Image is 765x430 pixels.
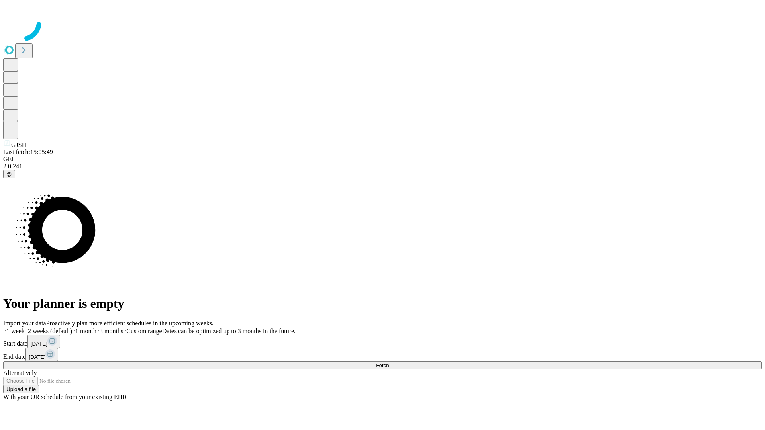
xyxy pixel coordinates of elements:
[100,328,123,334] span: 3 months
[3,170,15,178] button: @
[3,149,53,155] span: Last fetch: 15:05:49
[6,171,12,177] span: @
[75,328,96,334] span: 1 month
[3,156,762,163] div: GEI
[126,328,162,334] span: Custom range
[29,354,45,360] span: [DATE]
[28,328,72,334] span: 2 weeks (default)
[3,335,762,348] div: Start date
[3,369,37,376] span: Alternatively
[46,320,214,326] span: Proactively plan more efficient schedules in the upcoming weeks.
[3,393,127,400] span: With your OR schedule from your existing EHR
[3,320,46,326] span: Import your data
[3,385,39,393] button: Upload a file
[3,163,762,170] div: 2.0.241
[162,328,296,334] span: Dates can be optimized up to 3 months in the future.
[25,348,58,361] button: [DATE]
[3,296,762,311] h1: Your planner is empty
[376,362,389,368] span: Fetch
[6,328,25,334] span: 1 week
[27,335,60,348] button: [DATE]
[31,341,47,347] span: [DATE]
[11,141,26,148] span: GJSH
[3,348,762,361] div: End date
[3,361,762,369] button: Fetch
